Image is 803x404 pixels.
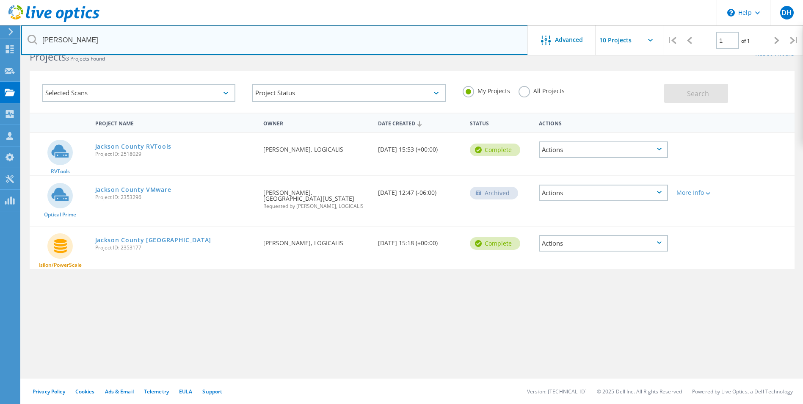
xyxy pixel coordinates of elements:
div: [PERSON_NAME], LOGICALIS [259,227,374,255]
li: Powered by Live Optics, a Dell Technology [692,388,793,395]
div: | [663,25,681,55]
div: Status [466,115,535,130]
a: Live Optics Dashboard [8,18,99,24]
input: Search projects by name, owner, ID, company, etc [21,25,528,55]
div: Complete [470,237,520,250]
div: Date Created [374,115,466,131]
span: Project ID: 2353177 [95,245,255,250]
span: Optical Prime [44,212,76,217]
a: Privacy Policy [33,388,65,395]
div: Project Status [252,84,445,102]
a: Ads & Email [105,388,134,395]
div: | [786,25,803,55]
span: of 1 [741,37,750,44]
a: Cookies [75,388,95,395]
div: Complete [470,144,520,156]
span: Advanced [555,37,583,43]
a: Support [202,388,222,395]
div: Actions [535,115,672,130]
span: 3 Projects Found [66,55,105,62]
span: Project ID: 2518029 [95,152,255,157]
div: [DATE] 12:47 (-06:00) [374,176,466,204]
span: Requested by [PERSON_NAME], LOGICALIS [263,204,370,209]
div: Actions [539,235,668,252]
div: [PERSON_NAME], [GEOGRAPHIC_DATA][US_STATE] [259,176,374,217]
label: My Projects [463,86,510,94]
div: Project Name [91,115,259,130]
span: DH [781,9,792,16]
a: Jackson County VMware [95,187,171,193]
a: EULA [179,388,192,395]
span: Search [687,89,709,98]
span: Isilon/PowerScale [39,263,82,268]
label: All Projects [519,86,565,94]
div: Owner [259,115,374,130]
div: [DATE] 15:53 (+00:00) [374,133,466,161]
div: Archived [470,187,518,199]
div: [PERSON_NAME], LOGICALIS [259,133,374,161]
div: [DATE] 15:18 (+00:00) [374,227,466,255]
svg: \n [727,9,735,17]
a: Jackson County RVTools [95,144,171,149]
div: More Info [676,190,729,196]
li: Version: [TECHNICAL_ID] [527,388,587,395]
span: RVTools [51,169,70,174]
div: Selected Scans [42,84,235,102]
div: Actions [539,141,668,158]
div: Actions [539,185,668,201]
li: © 2025 Dell Inc. All Rights Reserved [597,388,682,395]
a: Jackson County [GEOGRAPHIC_DATA] [95,237,211,243]
span: Project ID: 2353296 [95,195,255,200]
a: Telemetry [144,388,169,395]
button: Search [664,84,728,103]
